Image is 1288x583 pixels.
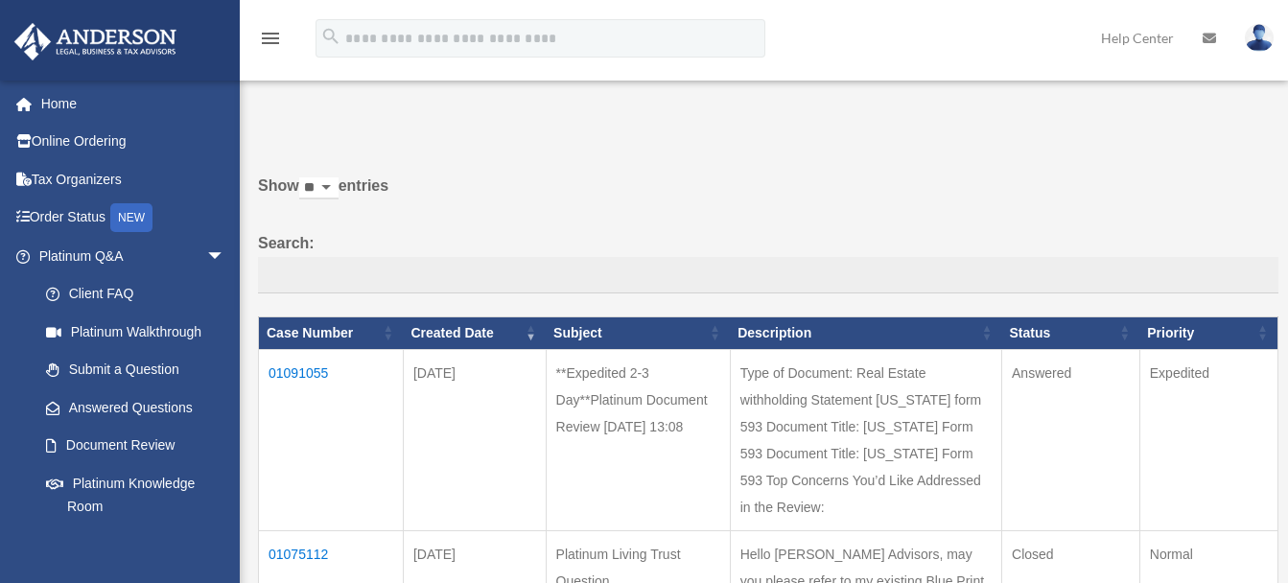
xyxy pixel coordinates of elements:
[13,84,254,123] a: Home
[27,351,245,389] a: Submit a Question
[27,275,245,314] a: Client FAQ
[206,237,245,276] span: arrow_drop_down
[27,427,245,465] a: Document Review
[110,203,152,232] div: NEW
[27,313,245,351] a: Platinum Walkthrough
[546,349,730,530] td: **Expedited 2-3 Day**Platinum Document Review [DATE] 13:08
[730,349,1001,530] td: Type of Document: Real Estate withholding Statement [US_STATE] form 593 Document Title: [US_STATE...
[1002,316,1140,349] th: Status: activate to sort column ascending
[299,177,339,199] select: Showentries
[259,316,404,349] th: Case Number: activate to sort column ascending
[13,123,254,161] a: Online Ordering
[27,464,245,525] a: Platinum Knowledge Room
[258,257,1278,293] input: Search:
[13,160,254,198] a: Tax Organizers
[9,23,182,60] img: Anderson Advisors Platinum Portal
[403,316,546,349] th: Created Date: activate to sort column ascending
[403,349,546,530] td: [DATE]
[258,173,1278,219] label: Show entries
[730,316,1001,349] th: Description: activate to sort column ascending
[259,34,282,50] a: menu
[1245,24,1274,52] img: User Pic
[320,26,341,47] i: search
[27,388,235,427] a: Answered Questions
[259,349,404,530] td: 01091055
[1139,316,1277,349] th: Priority: activate to sort column ascending
[546,316,730,349] th: Subject: activate to sort column ascending
[1139,349,1277,530] td: Expedited
[258,230,1278,293] label: Search:
[1002,349,1140,530] td: Answered
[259,27,282,50] i: menu
[13,198,254,238] a: Order StatusNEW
[13,237,245,275] a: Platinum Q&Aarrow_drop_down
